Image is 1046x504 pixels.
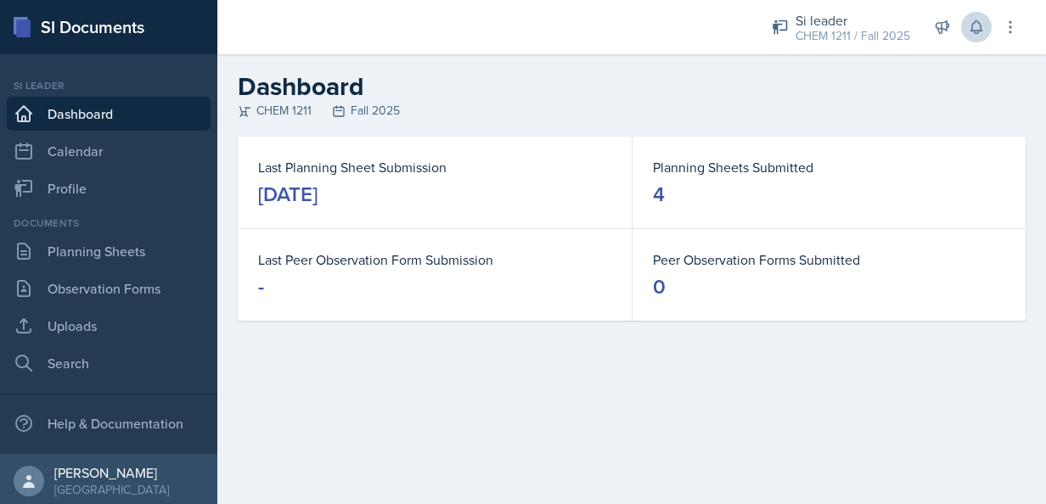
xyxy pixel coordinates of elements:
[796,27,910,45] div: CHEM 1211 / Fall 2025
[7,272,211,305] a: Observation Forms
[7,309,211,343] a: Uploads
[653,273,666,300] div: 0
[258,157,611,177] dt: Last Planning Sheet Submission
[7,216,211,231] div: Documents
[7,78,211,93] div: Si leader
[7,406,211,440] div: Help & Documentation
[54,464,169,481] div: [PERSON_NAME]
[7,171,211,205] a: Profile
[258,273,264,300] div: -
[653,181,665,208] div: 4
[54,481,169,498] div: [GEOGRAPHIC_DATA]
[7,346,211,380] a: Search
[653,157,1005,177] dt: Planning Sheets Submitted
[258,249,611,270] dt: Last Peer Observation Form Submission
[258,181,318,208] div: [DATE]
[796,10,910,31] div: Si leader
[238,71,1026,102] h2: Dashboard
[653,249,1005,270] dt: Peer Observation Forms Submitted
[7,134,211,168] a: Calendar
[7,234,211,268] a: Planning Sheets
[238,102,1026,120] div: CHEM 1211 Fall 2025
[7,97,211,131] a: Dashboard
